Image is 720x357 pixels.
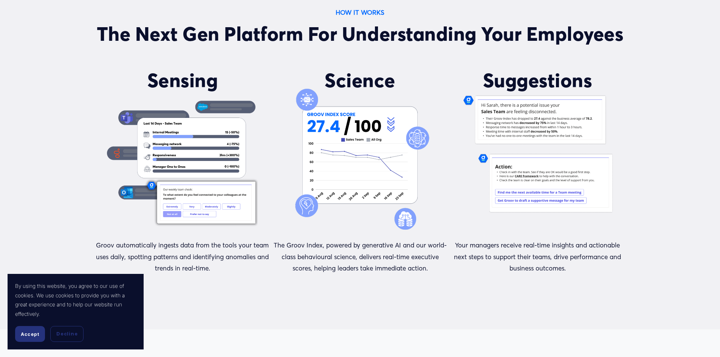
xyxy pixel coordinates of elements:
[56,331,77,337] span: Decline
[118,69,247,92] h2: Sensing
[8,274,144,349] section: Cookie banner
[96,240,269,274] p: Groov automatically ingests data from the tools your team uses daily, spotting patterns and ident...
[273,240,447,274] p: The Groov Index, powered by generative AI and our world-class behavioural science, delivers real-...
[96,22,624,45] h2: The Next Gen Platform For Understanding Your Employees
[336,8,384,16] strong: HOW IT WORKS
[15,326,45,342] button: Accept
[21,331,39,337] span: Accept
[15,281,136,318] p: By using this website, you agree to our use of cookies. We use cookies to provide you with a grea...
[296,69,424,92] h2: Science
[451,240,624,274] p: Your managers receive real-time insights and actionable next steps to support their teams, drive ...
[473,69,602,92] h2: Suggestions
[50,326,84,342] button: Decline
